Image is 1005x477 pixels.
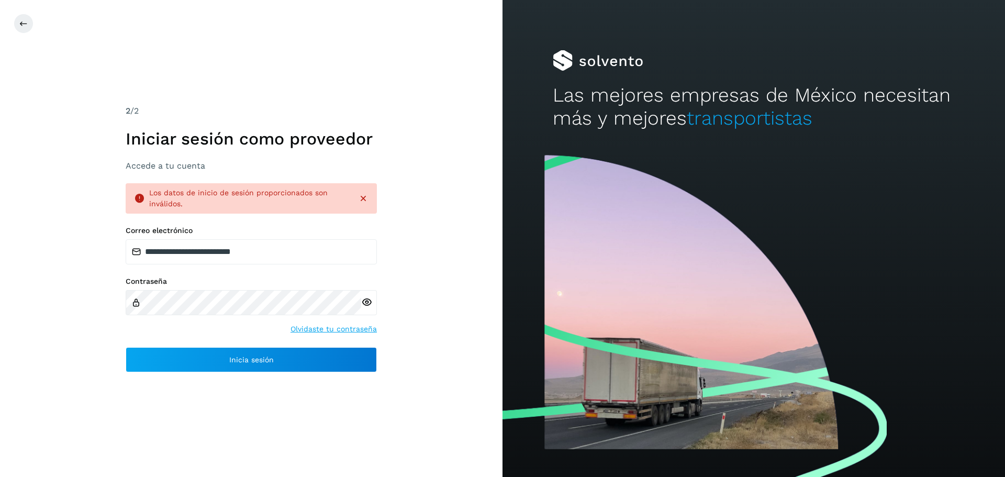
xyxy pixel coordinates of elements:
[126,226,377,235] label: Correo electrónico
[126,347,377,372] button: Inicia sesión
[687,107,812,129] span: transportistas
[149,187,350,209] div: Los datos de inicio de sesión proporcionados son inválidos.
[229,356,274,363] span: Inicia sesión
[126,129,377,149] h1: Iniciar sesión como proveedor
[291,324,377,335] a: Olvidaste tu contraseña
[553,84,955,130] h2: Las mejores empresas de México necesitan más y mejores
[126,277,377,286] label: Contraseña
[126,105,377,117] div: /2
[126,161,377,171] h3: Accede a tu cuenta
[126,106,130,116] span: 2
